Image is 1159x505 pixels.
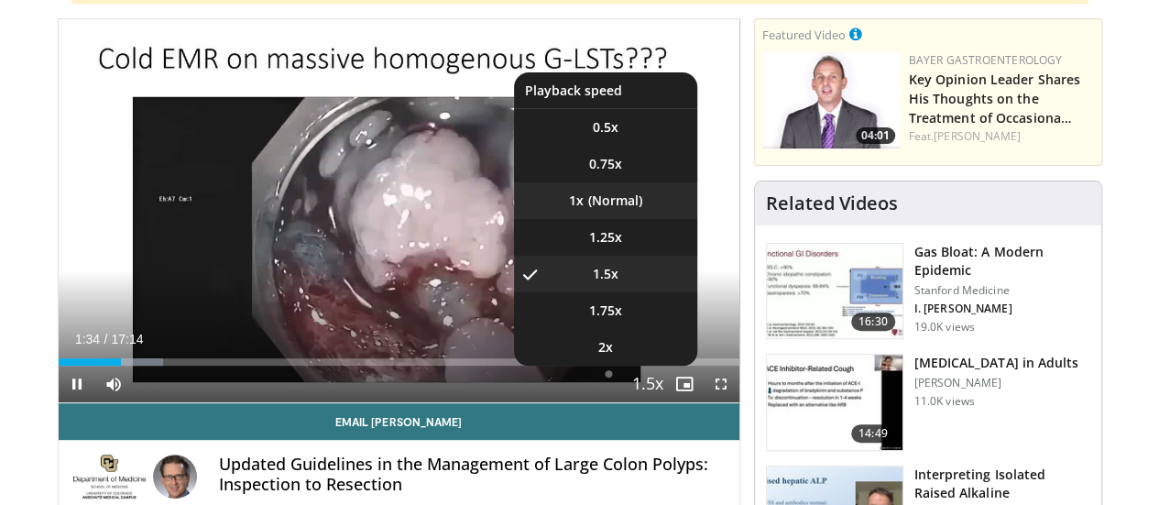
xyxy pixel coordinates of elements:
div: Feat. [909,128,1094,145]
p: Stanford Medicine [914,283,1090,298]
span: 17:14 [111,332,143,346]
span: 04:01 [856,127,895,144]
span: 0.5x [593,118,618,137]
span: 1x [569,192,584,210]
span: 1.5x [593,265,618,283]
h3: Gas Bloat: A Modern Epidemic [914,243,1090,280]
a: 04:01 [762,52,900,148]
button: Playback Rate [629,366,666,402]
p: [PERSON_NAME] [914,376,1078,390]
button: Pause [59,366,95,402]
span: 1.75x [589,302,622,320]
a: Email [PERSON_NAME] [59,403,739,440]
button: Mute [95,366,132,402]
h4: Updated Guidelines in the Management of Large Colon Polyps: Inspection to Resection [219,455,725,494]
img: University of Colorado Department of Medicine [73,455,146,499]
small: Featured Video [762,27,846,43]
button: Fullscreen [703,366,739,402]
a: 16:30 Gas Bloat: A Modern Epidemic Stanford Medicine I. [PERSON_NAME] 19.0K views [766,243,1090,340]
p: I. [PERSON_NAME] [914,302,1090,316]
span: 1.25x [589,228,622,247]
video-js: Video Player [59,19,739,403]
img: 11950cd4-d248-4755-8b98-ec337be04c84.150x105_q85_crop-smart_upscale.jpg [767,355,902,450]
span: 14:49 [851,424,895,443]
span: 0.75x [589,155,622,173]
a: [PERSON_NAME] [934,128,1021,144]
div: Progress Bar [59,358,739,366]
span: 1:34 [75,332,100,346]
span: / [104,332,108,346]
a: Bayer Gastroenterology [909,52,1063,68]
span: 16:30 [851,313,895,331]
p: 19.0K views [914,320,975,335]
h4: Related Videos [766,192,898,214]
a: 14:49 [MEDICAL_DATA] in Adults [PERSON_NAME] 11.0K views [766,354,1090,451]
img: 9828b8df-38ad-4333-b93d-bb657251ca89.png.150x105_q85_crop-smart_upscale.png [762,52,900,148]
p: 11.0K views [914,394,975,409]
img: Avatar [153,455,197,499]
img: 480ec31d-e3c1-475b-8289-0a0659db689a.150x105_q85_crop-smart_upscale.jpg [767,244,902,339]
button: Enable picture-in-picture mode [666,366,703,402]
a: Key Opinion Leader Shares His Thoughts on the Treatment of Occasiona… [909,71,1081,126]
span: 2x [598,338,613,357]
h3: [MEDICAL_DATA] in Adults [914,354,1078,372]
